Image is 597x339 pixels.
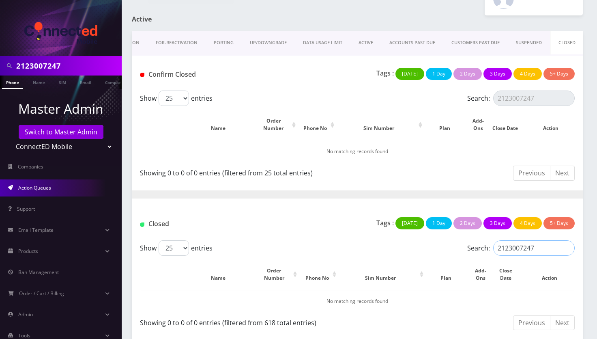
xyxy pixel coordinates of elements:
[426,259,466,290] th: Plan
[18,184,51,191] span: Action Queues
[337,109,425,140] th: Sim Number: activate to sort column ascending
[295,31,350,54] a: DATA USAGE LIMIT
[253,259,299,290] th: Order Number: activate to sort column ascending
[242,31,295,54] a: UP/DOWNGRADE
[29,76,49,88] a: Name
[467,259,494,290] th: Add-Ons
[184,109,252,140] th: Name
[19,290,64,297] span: Order / Cart / Billing
[132,15,274,23] h1: Active
[453,217,482,229] button: 2 Days
[140,222,144,227] img: Closed
[376,68,394,78] p: Tags :
[159,240,189,256] select: Showentries
[159,91,189,106] select: Showentries
[426,68,452,80] button: 1 Day
[300,259,339,290] th: Phone No: activate to sort column ascending
[550,31,584,54] a: CLOSED
[24,22,97,44] img: ConnectED Mobile
[140,165,351,178] div: Showing 0 to 0 of 0 entries (filtered from 25 total entries)
[253,109,298,140] th: Order Number: activate to sort column ascending
[492,109,527,140] th: Close Date: activate to sort column ascending
[513,166,550,181] a: Previous
[140,73,144,77] img: Closed
[465,109,492,140] th: Add-Ons
[2,76,23,89] a: Phone
[206,31,242,54] a: PORTING
[376,218,394,228] p: Tags :
[18,311,33,318] span: Admin
[550,315,575,330] a: Next
[426,217,452,229] button: 1 Day
[101,76,128,88] a: Company
[140,240,213,256] label: Show entries
[395,217,424,229] button: [DATE]
[425,109,464,140] th: Plan
[513,68,542,80] button: 4 Days
[76,76,95,88] a: Email
[141,291,574,311] td: No matching records found
[526,259,574,290] th: Action
[508,31,550,54] a: SUSPENDED
[483,217,512,229] button: 3 Days
[140,220,277,228] h1: Closed
[395,68,424,80] button: [DATE]
[493,91,575,106] input: Search:
[350,31,381,54] a: ACTIVE
[550,166,575,181] a: Next
[141,141,574,162] td: No matching records found
[298,109,336,140] th: Phone No: activate to sort column ascending
[140,71,277,78] h1: Confirm Closed
[543,68,575,80] button: 5+ Days
[527,109,574,140] th: Action
[467,91,575,106] label: Search:
[17,205,35,212] span: Support
[381,31,443,54] a: ACCOUNTS PAST DUE
[467,240,575,256] label: Search:
[18,227,54,233] span: Email Template
[483,68,512,80] button: 3 Days
[493,240,575,256] input: Search:
[19,125,103,139] a: Switch to Master Admin
[339,259,425,290] th: Sim Number: activate to sort column ascending
[513,315,550,330] a: Previous
[18,332,30,339] span: Tools
[543,217,575,229] button: 5+ Days
[495,259,524,290] th: Close Date: activate to sort column ascending
[184,259,252,290] th: Name
[16,58,120,73] input: Search in Company
[18,269,59,276] span: Ban Management
[55,76,70,88] a: SIM
[453,68,482,80] button: 2 Days
[18,248,38,255] span: Products
[148,31,206,54] a: FOR-REActivation
[140,91,213,106] label: Show entries
[443,31,508,54] a: CUSTOMERS PAST DUE
[140,315,351,328] div: Showing 0 to 0 of 0 entries (filtered from 618 total entries)
[513,217,542,229] button: 4 Days
[18,163,43,170] span: Companies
